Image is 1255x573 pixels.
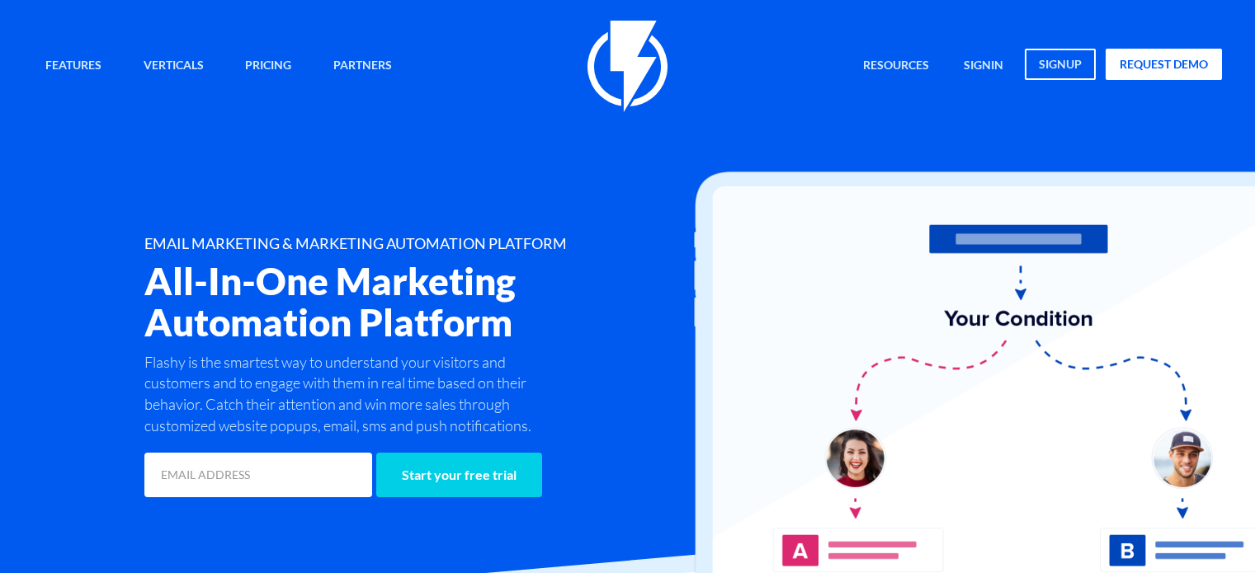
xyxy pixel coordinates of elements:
a: Features [33,49,114,84]
input: Start your free trial [376,453,542,497]
a: signin [951,49,1016,84]
a: Pricing [233,49,304,84]
a: Resources [851,49,941,84]
h1: EMAIL MARKETING & MARKETING AUTOMATION PLATFORM [144,236,715,252]
a: Verticals [131,49,216,84]
input: EMAIL ADDRESS [144,453,372,497]
p: Flashy is the smartest way to understand your visitors and customers and to engage with them in r... [144,352,565,437]
h2: All-In-One Marketing Automation Platform [144,261,715,343]
a: signup [1025,49,1096,80]
a: Partners [321,49,404,84]
a: request demo [1106,49,1222,80]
